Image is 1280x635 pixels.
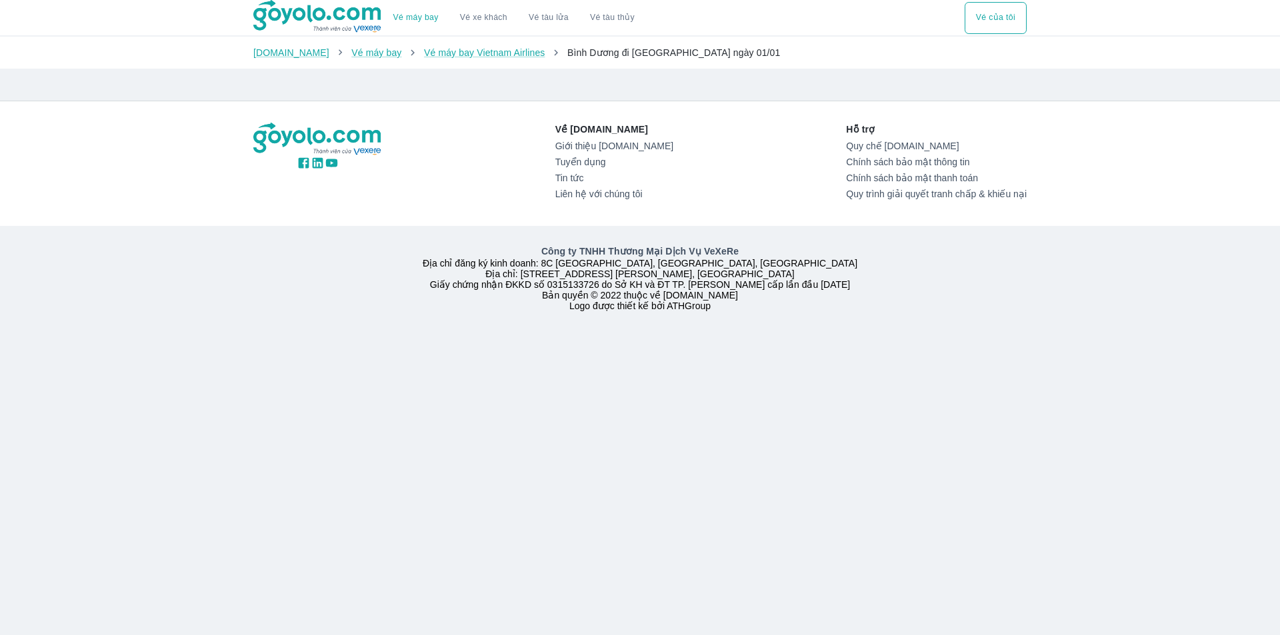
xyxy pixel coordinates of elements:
[846,123,1027,136] p: Hỗ trợ
[424,47,545,58] a: Vé máy bay Vietnam Airlines
[846,157,1027,167] a: Chính sách bảo mật thông tin
[518,2,579,34] a: Vé tàu lửa
[555,123,673,136] p: Về [DOMAIN_NAME]
[846,173,1027,183] a: Chính sách bảo mật thanh toán
[846,141,1027,151] a: Quy chế [DOMAIN_NAME]
[567,47,780,58] span: Bình Dương đi [GEOGRAPHIC_DATA] ngày 01/01
[555,173,673,183] a: Tin tức
[253,46,1027,59] nav: breadcrumb
[846,189,1027,199] a: Quy trình giải quyết tranh chấp & khiếu nại
[253,123,383,156] img: logo
[393,13,439,23] a: Vé máy bay
[256,245,1024,258] p: Công ty TNHH Thương Mại Dịch Vụ VeXeRe
[555,141,673,151] a: Giới thiệu [DOMAIN_NAME]
[555,157,673,167] a: Tuyển dụng
[965,2,1027,34] div: choose transportation mode
[555,189,673,199] a: Liên hệ với chúng tôi
[579,2,645,34] button: Vé tàu thủy
[351,47,401,58] a: Vé máy bay
[965,2,1027,34] button: Vé của tôi
[460,13,507,23] a: Vé xe khách
[245,245,1035,311] div: Địa chỉ đăng ký kinh doanh: 8C [GEOGRAPHIC_DATA], [GEOGRAPHIC_DATA], [GEOGRAPHIC_DATA] Địa chỉ: [...
[383,2,645,34] div: choose transportation mode
[253,47,329,58] a: [DOMAIN_NAME]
